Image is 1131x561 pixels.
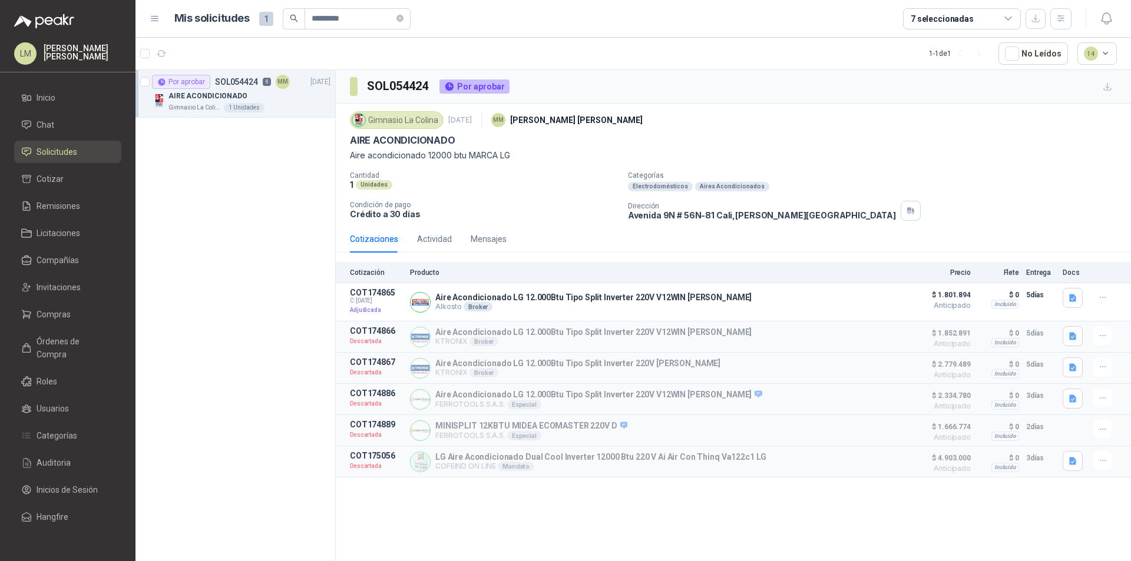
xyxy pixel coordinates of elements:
div: Broker [469,368,498,377]
a: Hangfire [14,506,121,528]
p: Aire Acondicionado LG 12.000Btu Tipo Split Inverter 220V V12WIN [PERSON_NAME] [435,293,752,302]
span: Roles [37,375,57,388]
span: Licitaciones [37,227,80,240]
span: $ 1.666.774 [912,420,971,434]
p: [DATE] [310,77,330,88]
span: Anticipado [912,465,971,472]
p: 5 días [1026,326,1056,340]
span: Auditoria [37,456,71,469]
div: Electrodomésticos [628,182,693,191]
p: MINISPLIT 12KBTU MIDEA ECOMASTER 220V D [435,421,627,431]
div: Actividad [417,233,452,245]
p: FERROTOOLS S.A.S. [435,400,762,409]
span: Categorías [37,429,77,442]
span: Chat [37,118,54,131]
p: 3 días [1026,451,1056,465]
div: 1 Unidades [224,103,264,112]
p: Producto [410,268,905,277]
span: Órdenes de Compra [37,335,110,361]
span: Anticipado [912,340,971,347]
p: Condición de pago [350,201,619,209]
p: [PERSON_NAME] [PERSON_NAME] [510,114,643,127]
a: Licitaciones [14,222,121,244]
p: 6 [263,78,271,86]
span: Anticipado [912,371,971,379]
div: Por aprobar [152,75,210,89]
p: COT174865 [350,288,403,297]
h1: Mis solicitudes [174,10,250,27]
p: Aire Acondicionado LG 12.000Btu Tipo Split Inverter 220V V12WIN [PERSON_NAME] [435,390,762,400]
div: Gimnasio La Colina [350,111,444,129]
button: No Leídos [998,42,1068,65]
span: Inicios de Sesión [37,483,98,496]
p: Descartada [350,367,403,379]
p: COT174889 [350,420,403,429]
a: Compras [14,303,121,326]
p: COT175056 [350,451,403,460]
p: AIRE ACONDICIONADO [350,134,455,147]
a: Órdenes de Compra [14,330,121,366]
p: FERROTOOLS S.A.S. [435,431,627,440]
p: Precio [912,268,971,277]
div: Especial [507,400,541,409]
img: Company Logo [411,358,430,378]
div: Mensajes [471,233,507,245]
div: MM [276,75,290,89]
span: $ 1.801.894 [912,288,971,302]
span: $ 2.779.489 [912,357,971,371]
p: $ 0 [978,451,1019,465]
h3: SOL054424 [367,77,430,95]
span: Hangfire [37,510,68,523]
span: Anticipado [912,434,971,441]
a: Inicio [14,87,121,109]
span: close-circle [396,15,404,22]
img: Company Logo [411,327,430,347]
div: Aires Acondicionados [695,182,769,191]
p: [PERSON_NAME] [PERSON_NAME] [44,44,121,61]
p: $ 0 [978,357,1019,371]
a: Cotizar [14,168,121,190]
p: KTRONIX [435,368,720,377]
p: 1 [350,180,353,190]
p: $ 0 [978,420,1019,434]
span: Cotizar [37,172,64,185]
p: Descartada [350,398,403,410]
p: 2 días [1026,420,1056,434]
span: $ 4.903.000 [912,451,971,465]
div: LM [14,42,37,65]
span: Anticipado [912,302,971,309]
span: Invitaciones [37,281,81,294]
p: AIRE ACONDICIONADO [168,91,247,102]
a: Usuarios [14,397,121,420]
div: Broker [469,337,498,346]
span: Compañías [37,254,79,267]
a: Solicitudes [14,141,121,163]
p: $ 0 [978,288,1019,302]
div: Cotizaciones [350,233,398,245]
p: COT174866 [350,326,403,336]
p: Aire Acondicionado LG 12.000Btu Tipo Split Inverter 220V [PERSON_NAME] [435,358,720,368]
a: Por aprobarSOL0544246MM[DATE] Company LogoAIRE ACONDICIONADOGimnasio La Colina1 Unidades [135,70,335,118]
div: Broker [464,302,492,311]
img: Company Logo [411,421,430,440]
p: Gimnasio La Colina [168,103,221,112]
div: 7 seleccionadas [911,12,974,25]
span: close-circle [396,13,404,24]
div: Incluido [991,300,1019,309]
img: Company Logo [152,94,166,108]
p: $ 0 [978,326,1019,340]
img: Company Logo [352,114,365,127]
div: Incluido [991,400,1019,410]
p: 5 días [1026,357,1056,371]
span: $ 2.334.780 [912,389,971,403]
span: Inicio [37,91,55,104]
a: Roles [14,370,121,393]
p: LG Aire Acondicionado Dual Cool Inverter 12000 Btu 220 V Ai Air Con Thinq Va122c1 LG [435,452,766,462]
img: Logo peakr [14,14,74,28]
p: Adjudicada [350,304,403,316]
p: Descartada [350,336,403,347]
div: 1 - 1 de 1 [929,44,989,63]
p: Flete [978,268,1019,277]
p: COT174886 [350,389,403,398]
span: C: [DATE] [350,297,403,304]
